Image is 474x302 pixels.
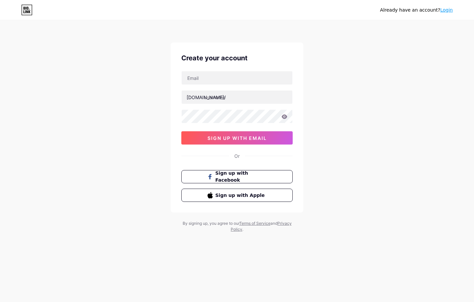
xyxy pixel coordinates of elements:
a: Login [440,7,453,13]
div: Or [234,152,240,159]
span: Sign up with Apple [215,192,267,199]
button: Sign up with Apple [181,189,293,202]
input: Email [182,71,292,85]
span: Sign up with Facebook [215,170,267,184]
input: username [182,91,292,104]
span: sign up with email [207,135,267,141]
div: Already have an account? [380,7,453,14]
a: Terms of Service [239,221,270,226]
div: Create your account [181,53,293,63]
button: sign up with email [181,131,293,145]
div: [DOMAIN_NAME]/ [187,94,226,101]
div: By signing up, you agree to our and . [181,220,293,232]
button: Sign up with Facebook [181,170,293,183]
